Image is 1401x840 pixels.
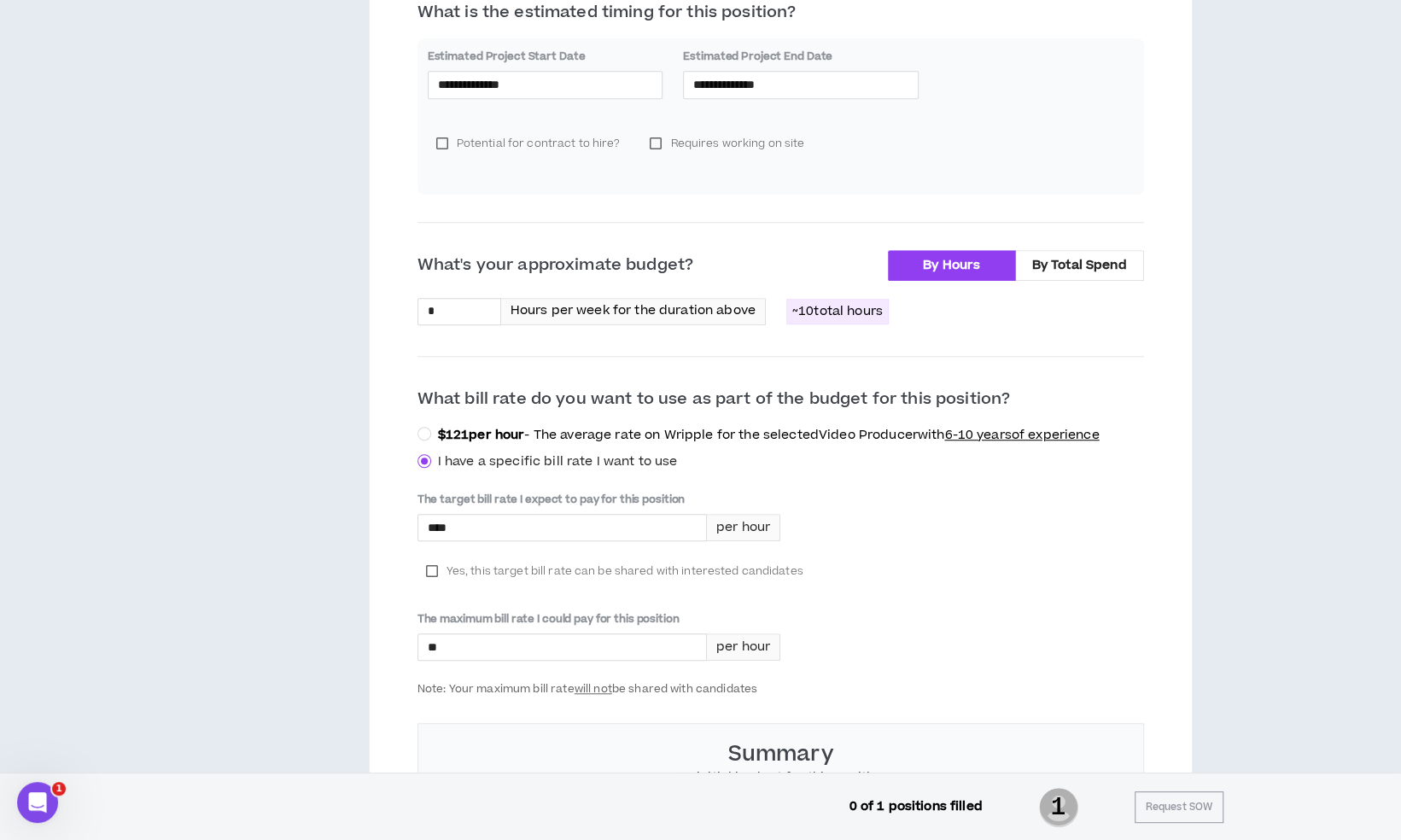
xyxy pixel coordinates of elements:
span: Yes, this target bill rate can be shared with interested candidates [447,563,803,580]
label: Potential for contract to hire? [428,131,628,156]
p: My initial budget for this position [675,768,886,787]
span: I have a specific bill rate I want to use [438,452,678,470]
div: per hour [707,514,780,541]
span: By Hours [923,256,980,274]
label: The maximum bill rate I could pay for this position [417,611,780,627]
span: 1 [1039,786,1078,829]
span: By Total Spend [1032,256,1127,274]
div: per hour [707,633,780,661]
p: Summary [675,741,886,768]
p: What's your approximate budget? [417,254,693,277]
span: 1 [52,782,66,796]
span: will not [575,681,612,697]
label: The target bill rate I expect to pay for this position [417,492,780,507]
label: Estimated Project Start Date [428,49,663,64]
p: What is the estimated timing for this position? [417,1,1144,25]
label: Estimated Project End Date [683,49,919,64]
p: What bill rate do you want to use as part of the budget for this position? [417,384,1144,411]
p: - The average rate on Wripple for the selected Video Producer with [438,427,1100,444]
p: Note: Your maximum bill rate be shared with candidates [417,678,780,696]
label: Requires working on site [641,131,813,156]
p: Hours per week for the duration above [511,301,756,320]
button: Request SOW [1135,791,1223,823]
p: ~ 10 total hours [786,299,889,324]
p: 0 of 1 positions filled [849,797,982,816]
span: 6-10 years of experience [944,426,1099,444]
strong: $ 121 per hour [438,426,525,444]
iframe: Intercom live chat [17,782,58,823]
